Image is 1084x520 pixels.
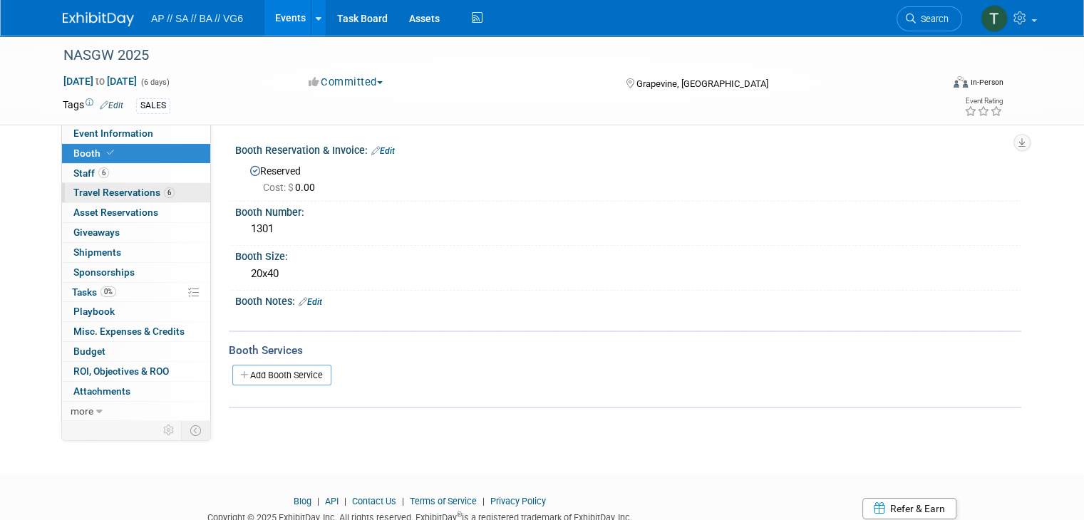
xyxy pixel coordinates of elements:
[100,100,123,110] a: Edit
[58,43,924,68] div: NASGW 2025
[864,74,1003,95] div: Event Format
[246,160,1011,194] div: Reserved
[62,144,210,163] a: Booth
[62,243,210,262] a: Shipments
[479,496,488,506] span: |
[299,297,322,307] a: Edit
[72,286,116,298] span: Tasks
[410,496,477,506] a: Terms of Service
[62,263,210,282] a: Sponsorships
[73,227,120,238] span: Giveaways
[62,183,210,202] a: Travel Reservations6
[62,302,210,321] a: Playbook
[140,78,170,87] span: (6 days)
[235,246,1021,264] div: Booth Size:
[100,286,116,297] span: 0%
[62,124,210,143] a: Event Information
[62,223,210,242] a: Giveaways
[73,326,185,337] span: Misc. Expenses & Credits
[62,382,210,401] a: Attachments
[73,345,105,357] span: Budget
[235,140,1021,158] div: Booth Reservation & Invoice:
[964,98,1003,105] div: Event Rating
[62,342,210,361] a: Budget
[490,496,546,506] a: Privacy Policy
[862,498,956,519] a: Refer & Earn
[73,306,115,317] span: Playbook
[294,496,311,506] a: Blog
[235,202,1021,219] div: Booth Number:
[73,266,135,278] span: Sponsorships
[151,13,243,24] span: AP // SA // BA // VG6
[62,283,210,302] a: Tasks0%
[63,75,138,88] span: [DATE] [DATE]
[325,496,339,506] a: API
[63,12,134,26] img: ExhibitDay
[73,207,158,218] span: Asset Reservations
[62,203,210,222] a: Asset Reservations
[157,421,182,440] td: Personalize Event Tab Strip
[636,78,768,89] span: Grapevine, [GEOGRAPHIC_DATA]
[341,496,350,506] span: |
[314,496,323,506] span: |
[73,246,121,258] span: Shipments
[232,365,331,385] a: Add Booth Service
[371,146,395,156] a: Edit
[62,402,210,421] a: more
[229,343,1021,358] div: Booth Services
[73,147,117,159] span: Booth
[107,149,114,157] i: Booth reservation complete
[73,167,109,179] span: Staff
[71,405,93,417] span: more
[62,362,210,381] a: ROI, Objectives & ROO
[136,98,170,113] div: SALES
[73,187,175,198] span: Travel Reservations
[63,98,123,114] td: Tags
[981,5,1008,32] img: Tina McGinty
[398,496,408,506] span: |
[897,6,962,31] a: Search
[970,77,1003,88] div: In-Person
[164,187,175,198] span: 6
[457,511,462,519] sup: ®
[235,291,1021,309] div: Booth Notes:
[62,322,210,341] a: Misc. Expenses & Credits
[352,496,396,506] a: Contact Us
[246,263,1011,285] div: 20x40
[73,128,153,139] span: Event Information
[62,164,210,183] a: Staff6
[263,182,321,193] span: 0.00
[93,76,107,87] span: to
[182,421,211,440] td: Toggle Event Tabs
[263,182,295,193] span: Cost: $
[916,14,949,24] span: Search
[73,385,130,397] span: Attachments
[246,218,1011,240] div: 1301
[73,365,169,377] span: ROI, Objectives & ROO
[304,75,388,90] button: Committed
[98,167,109,178] span: 6
[954,76,968,88] img: Format-Inperson.png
